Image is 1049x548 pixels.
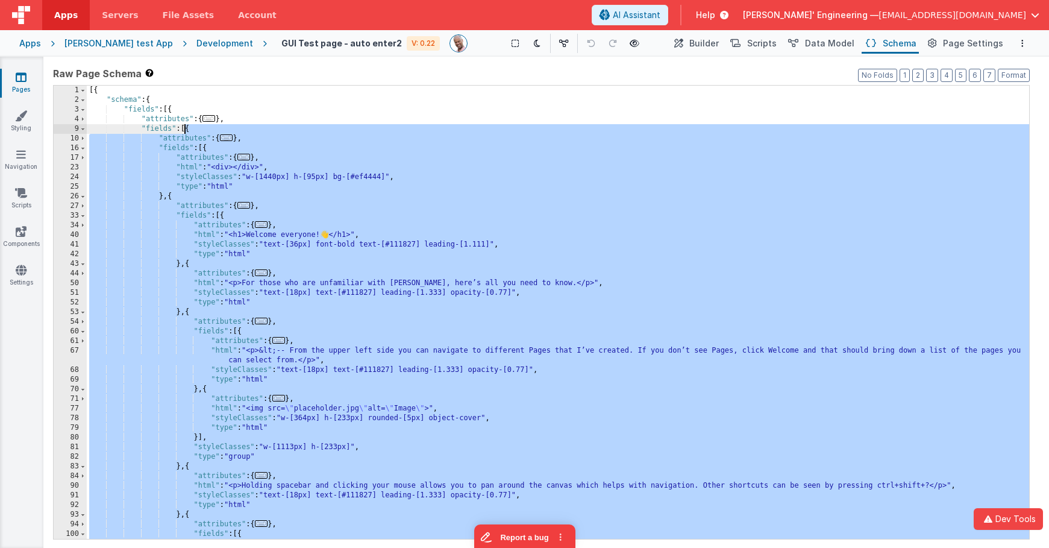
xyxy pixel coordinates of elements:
[54,394,87,404] div: 71
[54,182,87,192] div: 25
[974,508,1043,530] button: Dev Tools
[743,9,878,21] span: [PERSON_NAME]' Engineering —
[64,37,173,49] div: [PERSON_NAME] test App
[54,481,87,491] div: 90
[54,452,87,462] div: 82
[196,37,253,49] div: Development
[54,201,87,211] div: 27
[54,230,87,240] div: 40
[54,192,87,201] div: 26
[54,442,87,452] div: 81
[54,491,87,500] div: 91
[943,37,1003,49] span: Page Settings
[54,259,87,269] div: 43
[613,9,660,21] span: AI Assistant
[878,9,1026,21] span: [EMAIL_ADDRESS][DOMAIN_NAME]
[1015,36,1030,51] button: Options
[969,69,981,82] button: 6
[747,37,777,49] span: Scripts
[54,221,87,230] div: 34
[255,472,268,479] span: ...
[53,66,142,81] span: Raw Page Schema
[54,115,87,124] div: 4
[450,35,467,52] img: 11ac31fe5dc3d0eff3fbbbf7b26fa6e1
[54,375,87,385] div: 69
[255,318,268,324] span: ...
[255,221,268,228] span: ...
[272,337,286,344] span: ...
[924,33,1006,54] button: Page Settings
[255,269,268,276] span: ...
[255,520,268,527] span: ...
[237,154,251,160] span: ...
[54,385,87,394] div: 70
[54,336,87,346] div: 61
[54,153,87,163] div: 17
[696,9,715,21] span: Help
[54,279,87,288] div: 50
[862,33,919,54] button: Schema
[998,69,1030,82] button: Format
[983,69,995,82] button: 7
[54,529,87,539] div: 100
[54,269,87,279] div: 44
[54,462,87,471] div: 83
[883,37,916,49] span: Schema
[900,69,910,82] button: 1
[726,33,779,54] button: Scripts
[54,327,87,336] div: 60
[54,307,87,317] div: 53
[54,317,87,327] div: 54
[220,134,233,141] span: ...
[102,9,138,21] span: Servers
[281,39,402,48] h4: GUI Test page - auto enter2
[19,37,41,49] div: Apps
[926,69,938,82] button: 3
[54,105,87,115] div: 3
[54,346,87,365] div: 67
[163,9,214,21] span: File Assets
[54,95,87,105] div: 2
[784,33,857,54] button: Data Model
[670,33,721,54] button: Builder
[54,163,87,172] div: 23
[54,250,87,259] div: 42
[54,134,87,143] div: 10
[407,36,440,51] div: V: 0.22
[54,298,87,307] div: 52
[689,37,719,49] span: Builder
[54,423,87,433] div: 79
[54,414,87,423] div: 78
[54,124,87,134] div: 9
[54,288,87,298] div: 51
[743,9,1039,21] button: [PERSON_NAME]' Engineering — [EMAIL_ADDRESS][DOMAIN_NAME]
[237,202,251,209] span: ...
[54,143,87,153] div: 16
[54,433,87,442] div: 80
[54,365,87,375] div: 68
[272,395,286,402] span: ...
[54,510,87,520] div: 93
[941,69,953,82] button: 4
[54,172,87,182] div: 24
[912,69,924,82] button: 2
[54,520,87,529] div: 94
[202,115,216,122] span: ...
[955,69,966,82] button: 5
[54,211,87,221] div: 33
[54,471,87,481] div: 84
[54,9,78,21] span: Apps
[592,5,668,25] button: AI Assistant
[54,500,87,510] div: 92
[805,37,854,49] span: Data Model
[858,69,897,82] button: No Folds
[54,240,87,250] div: 41
[54,86,87,95] div: 1
[54,404,87,414] div: 77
